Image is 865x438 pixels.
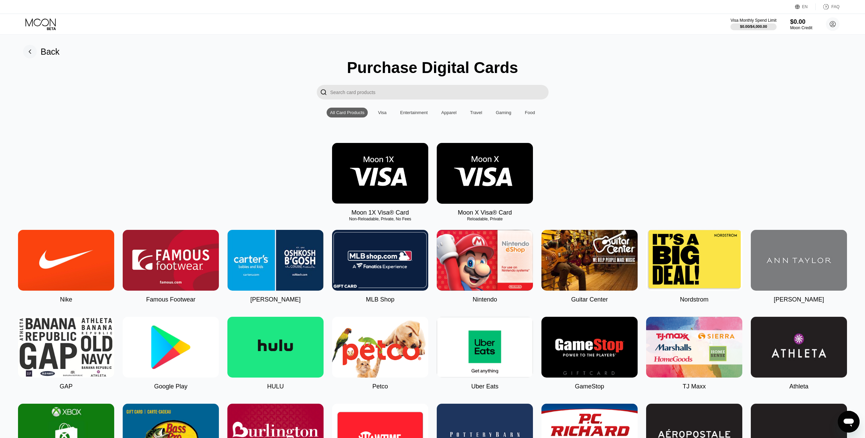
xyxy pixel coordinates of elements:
div: Travel [470,110,482,115]
div: Reloadable, Private [437,217,533,221]
div: Entertainment [397,108,431,117]
div: TJ Maxx [682,383,706,390]
div: Purchase Digital Cards [347,58,518,77]
div: Nike [60,296,72,303]
div: Moon X Visa® Card [458,209,512,216]
div: [PERSON_NAME] [250,296,300,303]
div: MLB Shop [366,296,394,303]
div: Gaming [496,110,512,115]
div: EN [795,3,816,10]
div: Entertainment [400,110,428,115]
div: Nordstrom [680,296,708,303]
div: FAQ [816,3,840,10]
div: Uber Eats [471,383,498,390]
div: Food [525,110,535,115]
div: Visa [378,110,386,115]
div: HULU [267,383,284,390]
div: Petco [372,383,388,390]
div: [PERSON_NAME] [774,296,824,303]
div:  [320,88,327,96]
div: Travel [467,108,486,117]
div: All Card Products [330,110,364,115]
div: $0.00 / $4,000.00 [740,24,767,29]
div: EN [802,4,808,9]
input: Search card products [330,85,549,99]
div:  [317,85,330,99]
div: Food [521,108,538,117]
div: Athleta [789,383,808,390]
div: Guitar Center [571,296,608,303]
div: Back [23,45,60,58]
div: Gaming [492,108,515,117]
div: $0.00Moon Credit [790,18,812,30]
div: Visa [375,108,390,117]
div: Apparel [438,108,460,117]
div: Moon 1X Visa® Card [351,209,409,216]
div: $0.00 [790,18,812,25]
div: Moon Credit [790,25,812,30]
div: Visa Monthly Spend Limit [730,18,776,23]
div: GAP [59,383,72,390]
div: FAQ [831,4,840,9]
div: Nintendo [472,296,497,303]
iframe: Кнопка запуска окна обмена сообщениями [838,411,860,433]
div: Back [41,47,60,57]
div: Visa Monthly Spend Limit$0.00/$4,000.00 [730,18,776,30]
div: Non-Reloadable, Private, No Fees [332,217,428,221]
div: All Card Products [327,108,368,117]
div: GameStop [575,383,604,390]
div: Google Play [154,383,187,390]
div: Famous Footwear [146,296,195,303]
div: Apparel [441,110,456,115]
